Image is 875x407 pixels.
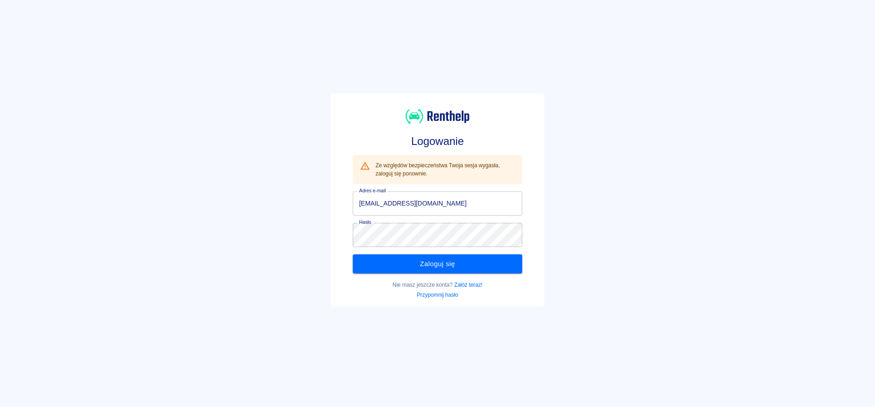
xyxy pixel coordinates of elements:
[353,135,522,148] h3: Logowanie
[417,292,458,298] a: Przypomnij hasło
[376,158,515,181] div: Ze względów bezpieczeństwa Twoja sesja wygasła, zaloguj się ponownie.
[454,282,482,288] a: Załóż teraz!
[353,281,522,289] p: Nie masz jeszcze konta?
[353,254,522,273] button: Zaloguj się
[359,219,371,226] label: Hasło
[406,108,469,125] img: Renthelp logo
[359,187,386,194] label: Adres e-mail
